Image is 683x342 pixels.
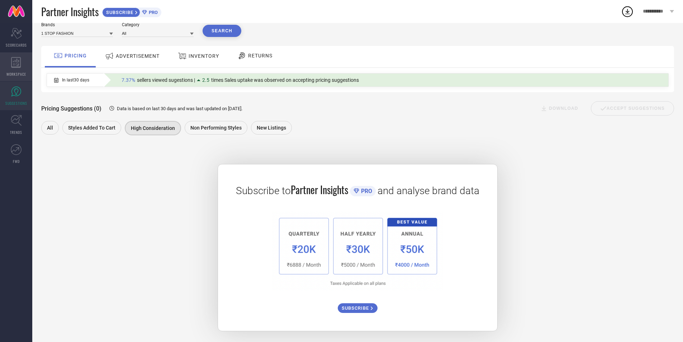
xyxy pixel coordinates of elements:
span: Non Performing Styles [190,125,242,131]
span: Partner Insights [41,4,99,19]
span: High Consideration [131,125,175,131]
span: and analyse brand data [378,185,479,197]
span: TRENDS [10,130,22,135]
a: SUBSCRIBE [338,298,378,313]
span: 2.5 [202,77,209,83]
span: Partner Insights [291,182,348,197]
span: PRICING [65,53,87,58]
span: FWD [13,159,20,164]
span: SUGGESTIONS [5,100,27,106]
img: 1a6fb96cb29458d7132d4e38d36bc9c7.png [272,211,443,291]
div: Percentage of sellers who have viewed suggestions for the current Insight Type [118,75,362,85]
span: Subscribe to [236,185,291,197]
span: SCORECARDS [6,42,27,48]
div: Category [122,22,194,27]
div: Brands [41,22,113,27]
div: Open download list [621,5,634,18]
span: sellers viewed sugestions | [137,77,195,83]
span: PRO [359,188,372,195]
span: SUBSCRIBE [342,305,371,311]
button: Search [203,25,241,37]
span: WORKSPACE [6,71,26,77]
span: In last 30 days [62,78,89,83]
span: PRO [147,10,158,15]
div: Accept Suggestions [591,101,674,116]
span: SUBSCRIBE [103,10,135,15]
span: Data is based on last 30 days and was last updated on [DATE] . [117,106,242,111]
span: Pricing Suggestions (0) [41,105,101,112]
span: New Listings [257,125,286,131]
span: RETURNS [248,53,272,58]
span: INVENTORY [189,53,219,59]
span: times Sales uptake was observed on accepting pricing suggestions [211,77,359,83]
span: ADVERTISEMENT [116,53,160,59]
a: SUBSCRIBEPRO [102,6,161,17]
span: 7.37% [122,77,135,83]
span: Styles Added To Cart [68,125,115,131]
span: All [47,125,53,131]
